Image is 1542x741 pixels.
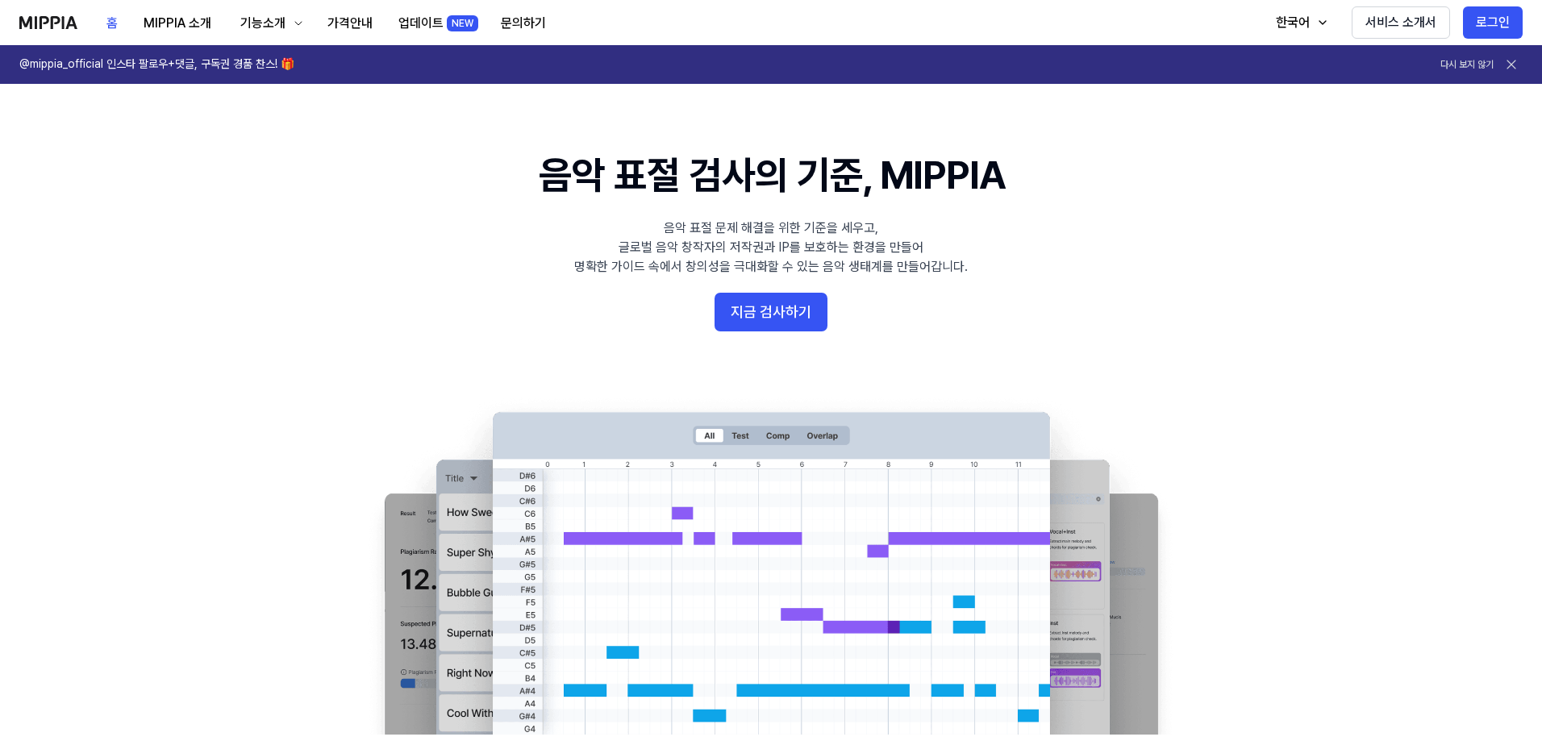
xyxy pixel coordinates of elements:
[385,7,488,40] button: 업데이트NEW
[447,15,478,31] div: NEW
[224,7,315,40] button: 기능소개
[19,56,294,73] h1: @mippia_official 인스타 팔로우+댓글, 구독권 경품 찬스! 🎁
[131,7,224,40] button: MIPPIA 소개
[1440,58,1494,72] button: 다시 보지 않기
[315,7,385,40] button: 가격안내
[385,1,488,45] a: 업데이트NEW
[237,14,289,33] div: 기능소개
[574,219,968,277] div: 음악 표절 문제 해결을 위한 기준을 세우고, 글로벌 음악 창작자의 저작권과 IP를 보호하는 환경을 만들어 명확한 가이드 속에서 창의성을 극대화할 수 있는 음악 생태계를 만들어...
[94,7,131,40] button: 홈
[1352,6,1450,39] button: 서비스 소개서
[1260,6,1339,39] button: 한국어
[94,1,131,45] a: 홈
[715,293,827,331] button: 지금 검사하기
[488,7,559,40] button: 문의하기
[1463,6,1523,39] button: 로그인
[352,396,1190,735] img: main Image
[539,148,1004,202] h1: 음악 표절 검사의 기준, MIPPIA
[1273,13,1313,32] div: 한국어
[19,16,77,29] img: logo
